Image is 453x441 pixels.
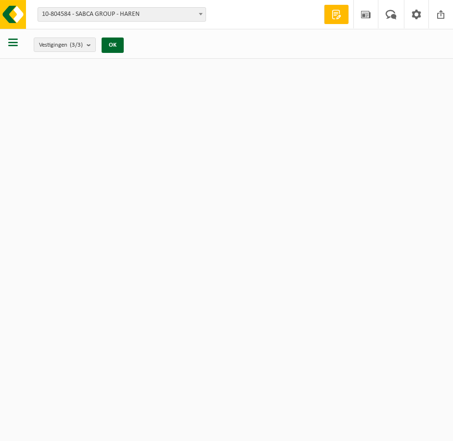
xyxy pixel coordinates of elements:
[38,8,206,21] span: 10-804584 - SABCA GROUP - HAREN
[39,38,83,52] span: Vestigingen
[34,38,96,52] button: Vestigingen(3/3)
[38,7,206,22] span: 10-804584 - SABCA GROUP - HAREN
[70,42,83,48] count: (3/3)
[102,38,124,53] button: OK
